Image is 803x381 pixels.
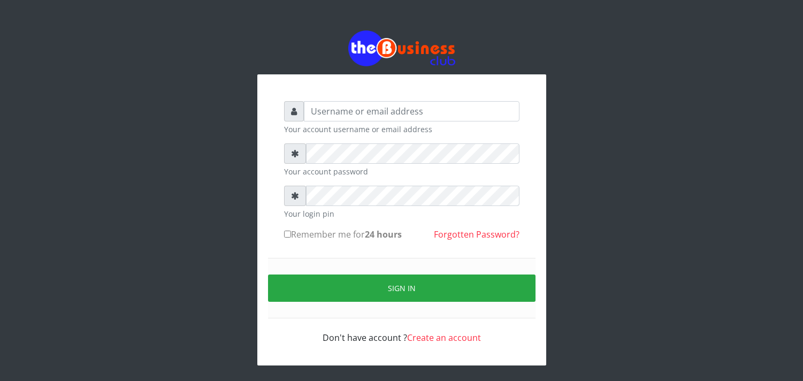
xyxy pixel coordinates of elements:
button: Sign in [268,275,536,302]
a: Create an account [407,332,481,344]
a: Forgotten Password? [434,228,519,240]
input: Remember me for24 hours [284,231,291,238]
b: 24 hours [365,228,402,240]
div: Don't have account ? [284,318,519,344]
label: Remember me for [284,228,402,241]
small: Your account username or email address [284,124,519,135]
small: Your account password [284,166,519,177]
small: Your login pin [284,208,519,219]
input: Username or email address [304,101,519,121]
